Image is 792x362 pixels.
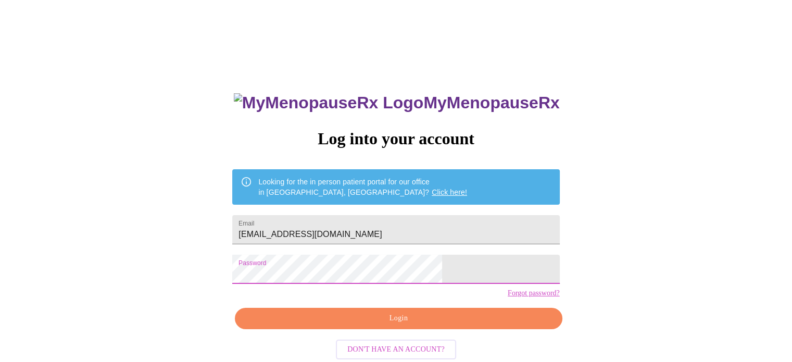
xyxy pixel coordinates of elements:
span: Don't have an account? [347,343,445,356]
button: Login [235,308,562,329]
h3: Log into your account [232,129,559,148]
a: Forgot password? [508,289,560,297]
a: Don't have an account? [333,344,459,353]
div: Looking for the in person patient portal for our office in [GEOGRAPHIC_DATA], [GEOGRAPHIC_DATA]? [258,172,467,202]
h3: MyMenopauseRx [234,93,560,113]
span: Login [247,312,550,325]
button: Don't have an account? [336,340,456,360]
a: Click here! [432,188,467,196]
img: MyMenopauseRx Logo [234,93,423,113]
